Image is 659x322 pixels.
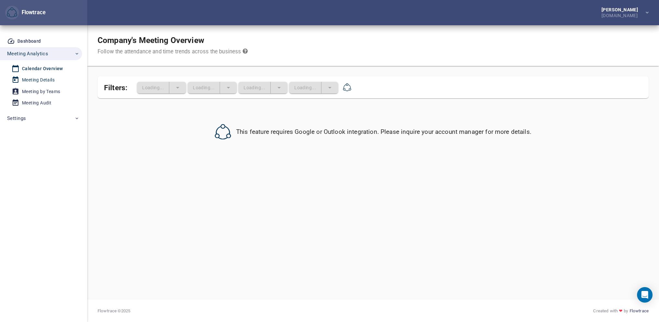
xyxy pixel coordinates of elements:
[98,308,130,314] span: Flowtrace © 2025
[188,82,237,93] div: split button
[7,49,48,58] span: Meeting Analytics
[591,5,654,20] button: [PERSON_NAME][DOMAIN_NAME]
[22,99,51,107] div: Meeting Audit
[7,7,17,18] img: Flowtrace
[618,308,624,314] span: ❤
[7,114,26,123] span: Settings
[601,7,641,12] div: [PERSON_NAME]
[630,308,649,314] a: Flowtrace
[22,88,60,96] div: Meeting by Teams
[98,36,248,45] h1: Company's Meeting Overview
[289,82,338,93] div: split button
[637,287,653,303] div: Open Intercom Messenger
[19,9,46,16] div: Flowtrace
[5,6,19,20] button: Flowtrace
[104,80,127,93] span: Filters:
[593,308,649,314] div: Created with
[601,12,641,18] div: [DOMAIN_NAME]
[137,82,186,93] div: split button
[238,82,288,93] div: split button
[5,6,46,20] div: Flowtrace
[624,308,628,314] span: by
[22,65,63,73] div: Calendar Overview
[17,37,41,45] div: Dashboard
[22,76,55,84] div: Meeting Details
[98,48,248,56] div: Follow the attendance and time trends across the business
[118,124,628,140] div: This feature requires Google or Outlook integration. Please inquire your account manager for more...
